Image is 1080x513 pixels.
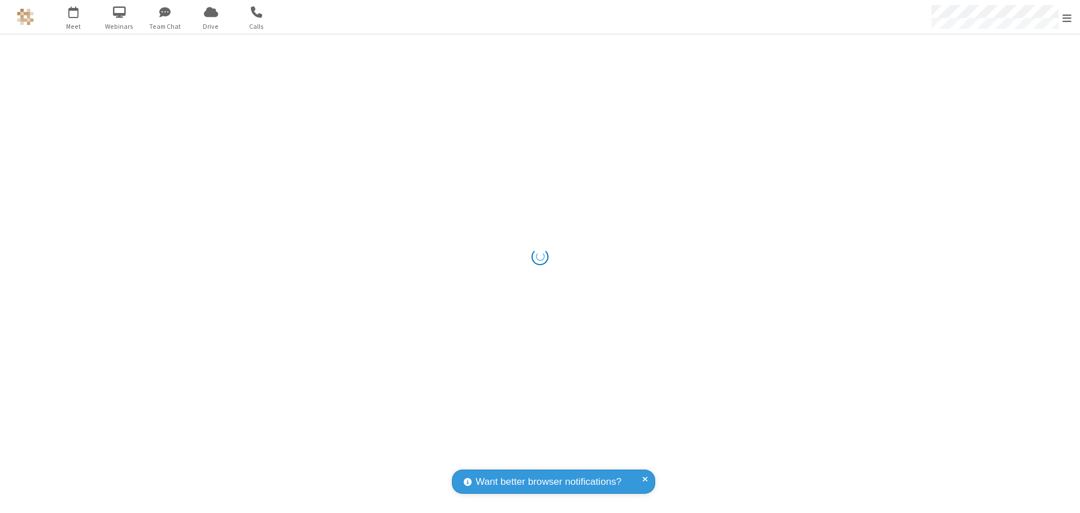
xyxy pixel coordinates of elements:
[53,21,95,32] span: Meet
[476,475,621,489] span: Want better browser notifications?
[236,21,278,32] span: Calls
[190,21,232,32] span: Drive
[98,21,141,32] span: Webinars
[17,8,34,25] img: QA Selenium DO NOT DELETE OR CHANGE
[144,21,186,32] span: Team Chat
